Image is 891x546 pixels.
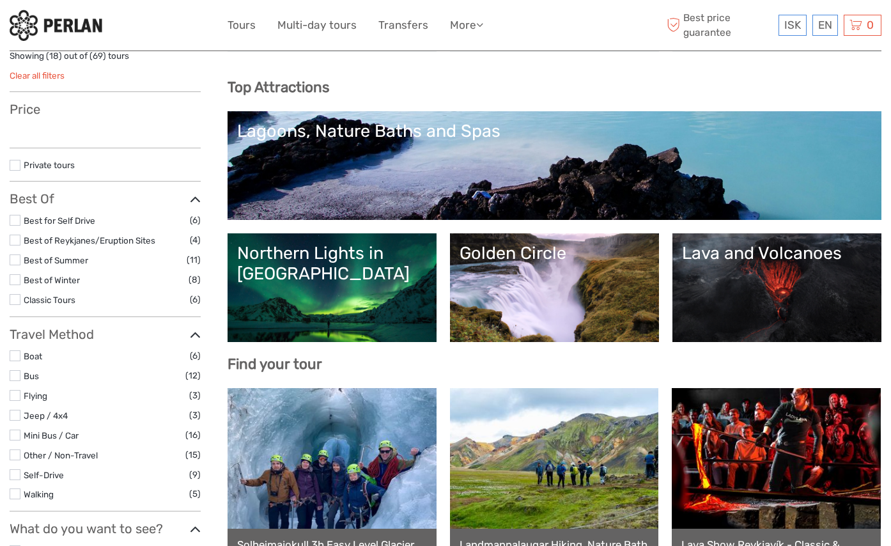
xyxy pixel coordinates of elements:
[24,275,80,285] a: Best of Winter
[865,19,876,31] span: 0
[189,272,201,287] span: (8)
[24,215,95,226] a: Best for Self Drive
[10,102,201,117] h3: Price
[24,235,155,246] a: Best of Reykjanes/Eruption Sites
[24,255,88,265] a: Best of Summer
[189,408,201,423] span: (3)
[682,243,872,263] div: Lava and Volcanoes
[185,428,201,442] span: (16)
[185,448,201,462] span: (15)
[24,430,79,441] a: Mini Bus / Car
[24,391,47,401] a: Flying
[10,327,201,342] h3: Travel Method
[277,16,357,35] a: Multi-day tours
[450,16,483,35] a: More
[663,11,775,39] span: Best price guarantee
[185,368,201,383] span: (12)
[237,243,427,285] div: Northern Lights in [GEOGRAPHIC_DATA]
[460,243,649,263] div: Golden Circle
[10,70,65,81] a: Clear all filters
[10,521,201,536] h3: What do you want to see?
[49,50,59,62] label: 18
[812,15,838,36] div: EN
[189,388,201,403] span: (3)
[228,79,329,96] b: Top Attractions
[187,253,201,267] span: (11)
[190,348,201,363] span: (6)
[460,243,649,332] a: Golden Circle
[228,355,322,373] b: Find your tour
[24,489,54,499] a: Walking
[24,470,64,480] a: Self-Drive
[24,371,39,381] a: Bus
[228,16,256,35] a: Tours
[189,487,201,501] span: (5)
[93,50,103,62] label: 69
[24,450,98,460] a: Other / Non-Travel
[24,160,75,170] a: Private tours
[682,243,872,332] a: Lava and Volcanoes
[237,243,427,332] a: Northern Lights in [GEOGRAPHIC_DATA]
[189,467,201,482] span: (9)
[24,295,75,305] a: Classic Tours
[190,233,201,247] span: (4)
[10,10,102,41] img: 288-6a22670a-0f57-43d8-a107-52fbc9b92f2c_logo_small.jpg
[10,50,201,70] div: Showing ( ) out of ( ) tours
[784,19,801,31] span: ISK
[190,213,201,228] span: (6)
[24,410,68,421] a: Jeep / 4x4
[237,121,872,210] a: Lagoons, Nature Baths and Spas
[378,16,428,35] a: Transfers
[190,292,201,307] span: (6)
[237,121,872,141] div: Lagoons, Nature Baths and Spas
[10,191,201,207] h3: Best Of
[24,351,42,361] a: Boat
